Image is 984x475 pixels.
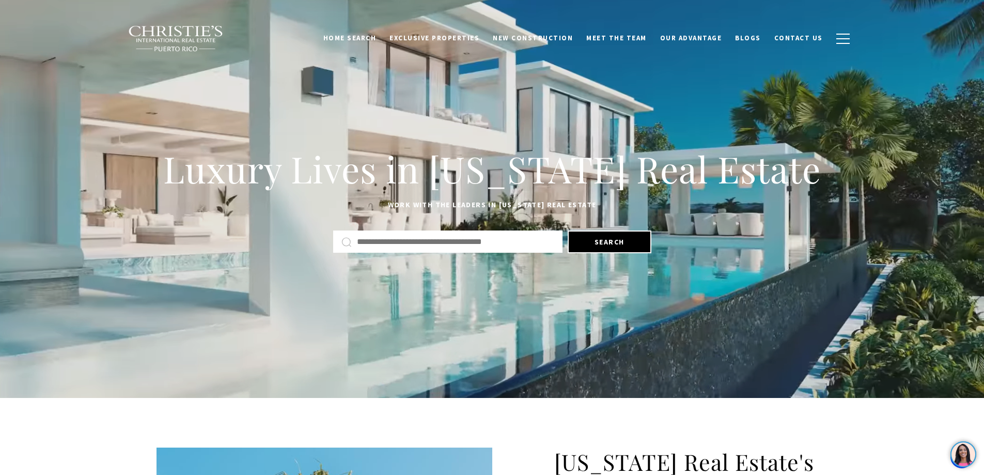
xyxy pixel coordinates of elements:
button: Search [568,231,651,253]
span: Our Advantage [660,34,722,42]
span: Blogs [735,34,761,42]
h1: Luxury Lives in [US_STATE] Real Estate [157,146,828,192]
img: be3d4b55-7850-4bcb-9297-a2f9cd376e78.png [6,6,30,30]
img: Christie's International Real Estate black text logo [128,25,224,52]
a: Our Advantage [653,28,729,48]
a: Home Search [317,28,383,48]
a: Meet the Team [580,28,653,48]
p: Work with the leaders in [US_STATE] Real Estate [157,199,828,211]
a: Exclusive Properties [383,28,486,48]
span: Contact Us [774,34,823,42]
span: Exclusive Properties [389,34,479,42]
span: New Construction [493,34,573,42]
a: Blogs [728,28,768,48]
a: New Construction [486,28,580,48]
